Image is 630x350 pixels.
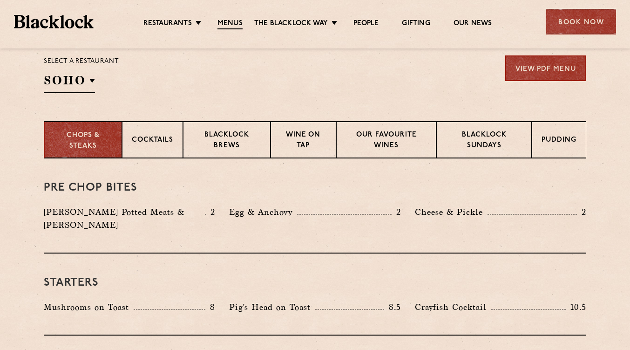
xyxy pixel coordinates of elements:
a: The Blacklock Way [254,19,328,28]
p: Select a restaurant [44,55,119,68]
p: Chops & Steaks [54,130,112,151]
p: Cheese & Pickle [415,206,488,219]
p: [PERSON_NAME] Potted Meats & [PERSON_NAME] [44,206,205,232]
p: 10.5 [566,301,586,313]
p: 8 [205,301,215,313]
p: Cocktails [132,135,173,147]
p: Crayfish Cocktail [415,301,491,314]
h3: Pre Chop Bites [44,182,586,194]
p: Egg & Anchovy [229,206,297,219]
p: 8.5 [384,301,401,313]
h3: Starters [44,277,586,289]
p: Wine on Tap [280,130,326,152]
p: Mushrooms on Toast [44,301,134,314]
p: 2 [206,206,215,218]
p: Blacklock Sundays [446,130,522,152]
div: Book Now [546,9,616,34]
p: Pudding [542,135,576,147]
a: Gifting [402,19,430,28]
a: Menus [217,19,243,29]
a: Restaurants [143,19,192,28]
a: People [353,19,379,28]
p: Blacklock Brews [193,130,261,152]
p: Pig's Head on Toast [229,301,315,314]
a: View PDF Menu [505,55,586,81]
h2: SOHO [44,72,95,93]
p: 2 [577,206,586,218]
img: BL_Textured_Logo-footer-cropped.svg [14,15,94,28]
p: 2 [392,206,401,218]
a: Our News [454,19,492,28]
p: Our favourite wines [346,130,427,152]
